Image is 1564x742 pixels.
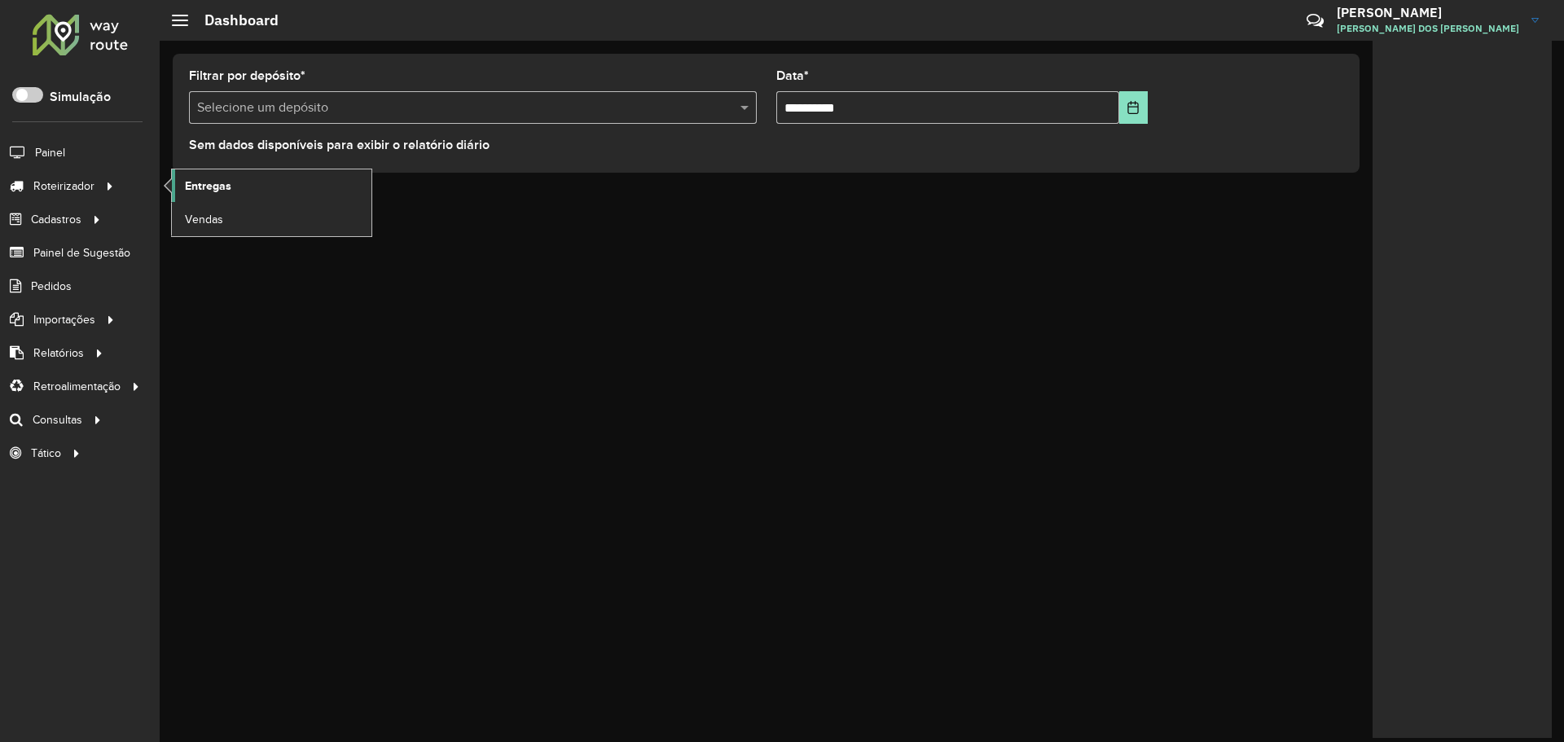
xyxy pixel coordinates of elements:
button: Choose Date [1119,91,1148,124]
span: Pedidos [31,278,72,295]
label: Simulação [50,87,111,107]
span: Painel [35,144,65,161]
span: Painel de Sugestão [33,244,130,261]
h2: Dashboard [188,11,279,29]
span: Tático [31,445,61,462]
span: Retroalimentação [33,378,121,395]
span: Roteirizador [33,178,94,195]
span: Consultas [33,411,82,428]
label: Sem dados disponíveis para exibir o relatório diário [189,135,490,155]
span: Importações [33,311,95,328]
label: Filtrar por depósito [189,66,305,86]
span: Relatórios [33,345,84,362]
div: Críticas? Dúvidas? Elogios? Sugestões? Entre em contato conosco! [1112,5,1282,49]
span: Entregas [185,178,231,195]
a: Entregas [172,169,371,202]
h3: [PERSON_NAME] [1337,5,1519,20]
a: Contato Rápido [1298,3,1333,38]
span: [PERSON_NAME] DOS [PERSON_NAME] [1337,21,1519,36]
span: Cadastros [31,211,81,228]
a: Vendas [172,203,371,235]
span: Vendas [185,211,223,228]
label: Data [776,66,809,86]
